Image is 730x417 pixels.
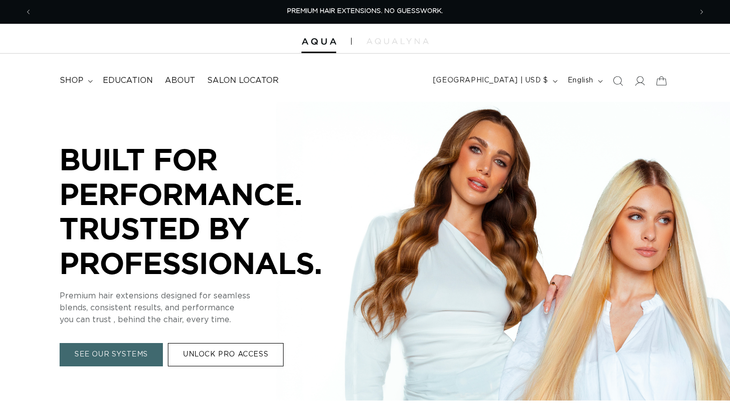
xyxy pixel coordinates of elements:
img: aqualyna.com [366,38,429,44]
button: Previous announcement [17,2,39,21]
a: About [159,69,201,92]
span: About [165,75,195,86]
img: Aqua Hair Extensions [301,38,336,45]
summary: shop [54,69,97,92]
span: Education [103,75,153,86]
span: shop [60,75,83,86]
a: Education [97,69,159,92]
span: [GEOGRAPHIC_DATA] | USD $ [433,75,548,86]
button: English [562,71,607,90]
p: Premium hair extensions designed for seamless [60,290,358,302]
a: SEE OUR SYSTEMS [60,344,163,367]
button: [GEOGRAPHIC_DATA] | USD $ [427,71,562,90]
a: Salon Locator [201,69,285,92]
p: BUILT FOR PERFORMANCE. TRUSTED BY PROFESSIONALS. [60,142,358,280]
span: PREMIUM HAIR EXTENSIONS. NO GUESSWORK. [287,8,443,14]
p: you can trust , behind the chair, every time. [60,314,358,326]
a: UNLOCK PRO ACCESS [168,344,284,367]
span: Salon Locator [207,75,279,86]
span: English [568,75,593,86]
summary: Search [607,70,629,92]
p: blends, consistent results, and performance [60,302,358,314]
button: Next announcement [691,2,713,21]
